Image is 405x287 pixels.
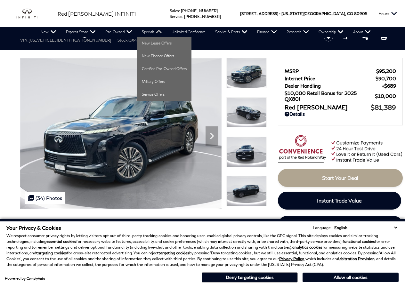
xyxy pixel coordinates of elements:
span: Red [PERSON_NAME] [285,104,371,111]
a: Dealer Handling $689 [285,83,396,89]
a: Red [PERSON_NAME] INFINITI [58,10,136,18]
button: Deny targeting cookies [202,272,298,283]
a: Schedule Test Drive [278,216,403,234]
a: Research [282,27,314,37]
a: New [36,27,61,37]
a: $10,000 Retail Bonus for 2025 QX80! $10,000 [285,90,396,102]
strong: targeting cookies [36,251,67,255]
a: [PHONE_NUMBER] [181,8,218,13]
a: Express Store [61,27,101,37]
span: [US_VEHICLE_IDENTIFICATION_NUMBER] [28,38,111,43]
a: New Finance Offers [137,50,191,62]
div: Next [206,126,218,146]
span: Instant Trade Value [317,197,362,203]
a: Service Offers [137,88,191,101]
span: $10,000 [375,93,396,99]
img: New 2025 BLACK OBSIDIAN INFINITI Luxe 4WD image 4 [226,176,267,206]
span: MSRP [285,68,376,74]
div: (34) Photos [25,192,65,204]
strong: essential cookies [46,239,76,244]
span: $81,389 [371,103,396,111]
a: Unlimited Confidence [167,27,210,37]
img: New 2025 BLACK OBSIDIAN INFINITI Luxe 4WD image 1 [226,58,267,88]
div: Language: [313,226,331,230]
img: New 2025 BLACK OBSIDIAN INFINITI Luxe 4WD image 3 [226,137,267,167]
a: Internet Price $90,700 [285,76,396,81]
select: Language Select [333,225,399,231]
a: Privacy Policy [279,256,304,261]
button: Compare Vehicle [342,32,352,42]
img: New 2025 BLACK OBSIDIAN INFINITI Luxe 4WD image 1 [20,58,222,209]
a: Service & Parts [210,27,252,37]
nav: Main Navigation [36,27,376,37]
a: [STREET_ADDRESS] • [US_STATE][GEOGRAPHIC_DATA], CO 80905 [240,11,367,16]
a: Instant Trade Value [278,192,401,210]
span: Red [PERSON_NAME] INFINITI [58,11,136,17]
span: $689 [382,83,396,89]
span: Internet Price [285,76,376,81]
strong: functional cookies [343,239,375,244]
span: QX404673 [128,38,149,43]
div: Powered by [5,276,45,280]
a: Pre-Owned [101,27,137,37]
span: Service [170,14,182,19]
span: Start Your Deal [322,175,358,181]
a: About [348,27,376,37]
strong: analytics cookies [292,245,322,250]
a: Specials [137,27,167,37]
span: Sales [170,8,179,13]
span: Your Privacy & Cookies [6,225,61,231]
span: $10,000 Retail Bonus for 2025 QX80! [285,90,375,102]
a: [PHONE_NUMBER] [184,14,221,19]
span: VIN: [20,38,28,43]
span: Stock: [117,38,128,43]
button: Allow all cookies [303,273,399,282]
a: Certified Pre-Owned Offers [137,62,191,75]
img: INFINITI [16,9,48,19]
a: Ownership [314,27,348,37]
a: ComplyAuto [27,276,45,280]
span: $90,700 [376,76,396,81]
span: Dealer Handling [285,83,382,89]
span: $95,200 [376,68,396,74]
a: Finance [252,27,282,37]
a: infiniti [16,9,48,19]
p: We respect consumer privacy rights by letting visitors opt out of third-party tracking cookies an... [6,233,399,267]
a: Military Offers [137,75,191,88]
a: New Lease Offers [137,37,191,50]
span: : [182,14,183,19]
a: Start Your Deal [278,169,403,187]
img: New 2025 BLACK OBSIDIAN INFINITI Luxe 4WD image 2 [226,97,267,128]
strong: Arbitration Provision [337,256,375,261]
strong: targeting cookies [158,251,189,255]
a: Details [285,111,396,117]
span: : [179,8,180,13]
a: MSRP $95,200 [285,68,396,74]
a: Red [PERSON_NAME] $81,389 [285,103,396,111]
